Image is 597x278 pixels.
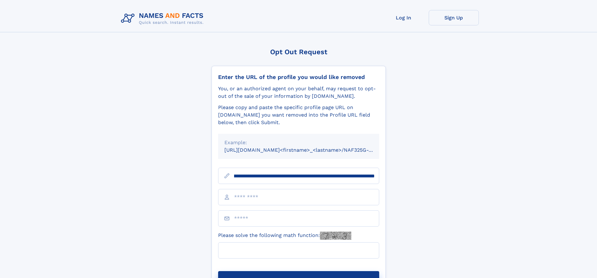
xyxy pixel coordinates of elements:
[218,74,379,81] div: Enter the URL of the profile you would like removed
[218,85,379,100] div: You, or an authorized agent on your behalf, may request to opt-out of the sale of your informatio...
[212,48,386,56] div: Opt Out Request
[218,104,379,126] div: Please copy and paste the specific profile page URL on [DOMAIN_NAME] you want removed into the Pr...
[224,147,391,153] small: [URL][DOMAIN_NAME]<firstname>_<lastname>/NAF325G-xxxxxxxx
[118,10,209,27] img: Logo Names and Facts
[224,139,373,146] div: Example:
[218,232,351,240] label: Please solve the following math function:
[429,10,479,25] a: Sign Up
[379,10,429,25] a: Log In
